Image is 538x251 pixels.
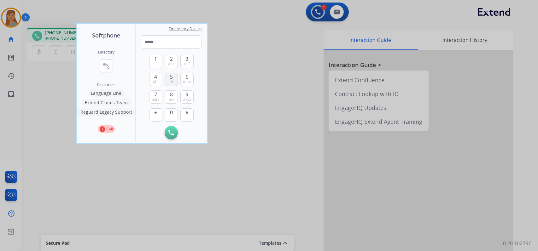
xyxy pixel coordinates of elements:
[170,91,173,98] span: 8
[154,55,157,63] span: 1
[88,89,125,97] button: Language Line
[169,79,173,84] span: jkl
[152,97,160,102] span: pqrs
[184,61,190,66] span: def
[149,55,162,68] button: 1
[98,50,114,55] h2: Directory
[185,91,188,98] span: 9
[185,73,188,81] span: 6
[102,62,110,70] mat-icon: connect_without_contact
[149,73,162,86] button: 4ghi
[180,73,194,86] button: 6mno
[165,108,178,122] button: 0
[180,90,194,104] button: 9wxyz
[98,125,115,133] button: 1Call
[168,61,174,66] span: abc
[183,79,191,84] span: mno
[165,55,178,68] button: 2abc
[77,108,135,116] button: Reguard Legacy Support
[154,91,157,98] span: 7
[168,130,174,135] img: call-button
[170,55,173,63] span: 2
[185,109,189,116] span: #
[154,109,157,116] span: +
[183,97,191,102] span: wxyz
[180,55,194,68] button: 3def
[82,99,131,106] button: Extend Claims Team
[170,73,173,81] span: 5
[92,31,120,40] span: Softphone
[106,126,113,132] p: Call
[100,126,105,132] p: 1
[170,109,173,116] span: 0
[169,26,202,31] span: Emergency Dialing
[149,90,162,104] button: 7pqrs
[154,73,157,81] span: 4
[165,73,178,86] button: 5jkl
[97,83,115,88] span: Resources
[165,90,178,104] button: 8tuv
[149,108,162,122] button: +
[185,55,188,63] span: 3
[180,108,194,122] button: #
[503,240,532,247] p: 0.20.1027RC
[169,97,174,102] span: tuv
[153,79,158,84] span: ghi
